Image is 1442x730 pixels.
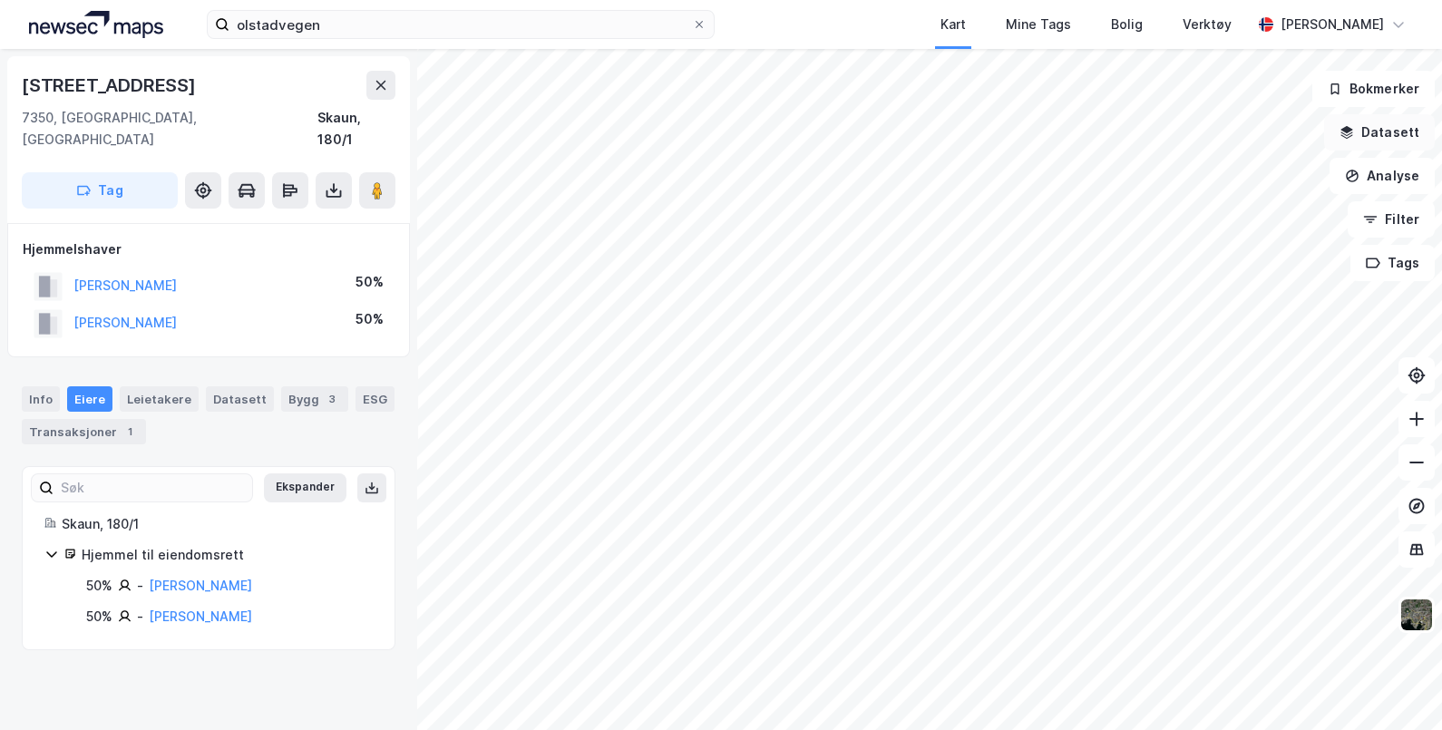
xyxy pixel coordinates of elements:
[1348,201,1435,238] button: Filter
[1183,14,1232,35] div: Verktøy
[22,71,200,100] div: [STREET_ADDRESS]
[356,271,384,293] div: 50%
[1006,14,1071,35] div: Mine Tags
[323,390,341,408] div: 3
[229,11,692,38] input: Søk på adresse, matrikkel, gårdeiere, leietakere eller personer
[317,107,395,151] div: Skaun, 180/1
[23,238,395,260] div: Hjemmelshaver
[86,575,112,597] div: 50%
[29,11,163,38] img: logo.a4113a55bc3d86da70a041830d287a7e.svg
[137,606,143,628] div: -
[1350,245,1435,281] button: Tags
[1111,14,1143,35] div: Bolig
[82,544,373,566] div: Hjemmel til eiendomsrett
[1351,643,1442,730] iframe: Chat Widget
[940,14,966,35] div: Kart
[264,473,346,502] button: Ekspander
[1312,71,1435,107] button: Bokmerker
[356,386,395,412] div: ESG
[121,423,139,441] div: 1
[137,575,143,597] div: -
[149,578,252,593] a: [PERSON_NAME]
[22,386,60,412] div: Info
[22,172,178,209] button: Tag
[120,386,199,412] div: Leietakere
[1399,598,1434,632] img: 9k=
[1324,114,1435,151] button: Datasett
[206,386,274,412] div: Datasett
[281,386,348,412] div: Bygg
[54,474,252,501] input: Søk
[62,513,373,535] div: Skaun, 180/1
[22,419,146,444] div: Transaksjoner
[149,608,252,624] a: [PERSON_NAME]
[86,606,112,628] div: 50%
[1330,158,1435,194] button: Analyse
[67,386,112,412] div: Eiere
[356,308,384,330] div: 50%
[1281,14,1384,35] div: [PERSON_NAME]
[22,107,317,151] div: 7350, [GEOGRAPHIC_DATA], [GEOGRAPHIC_DATA]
